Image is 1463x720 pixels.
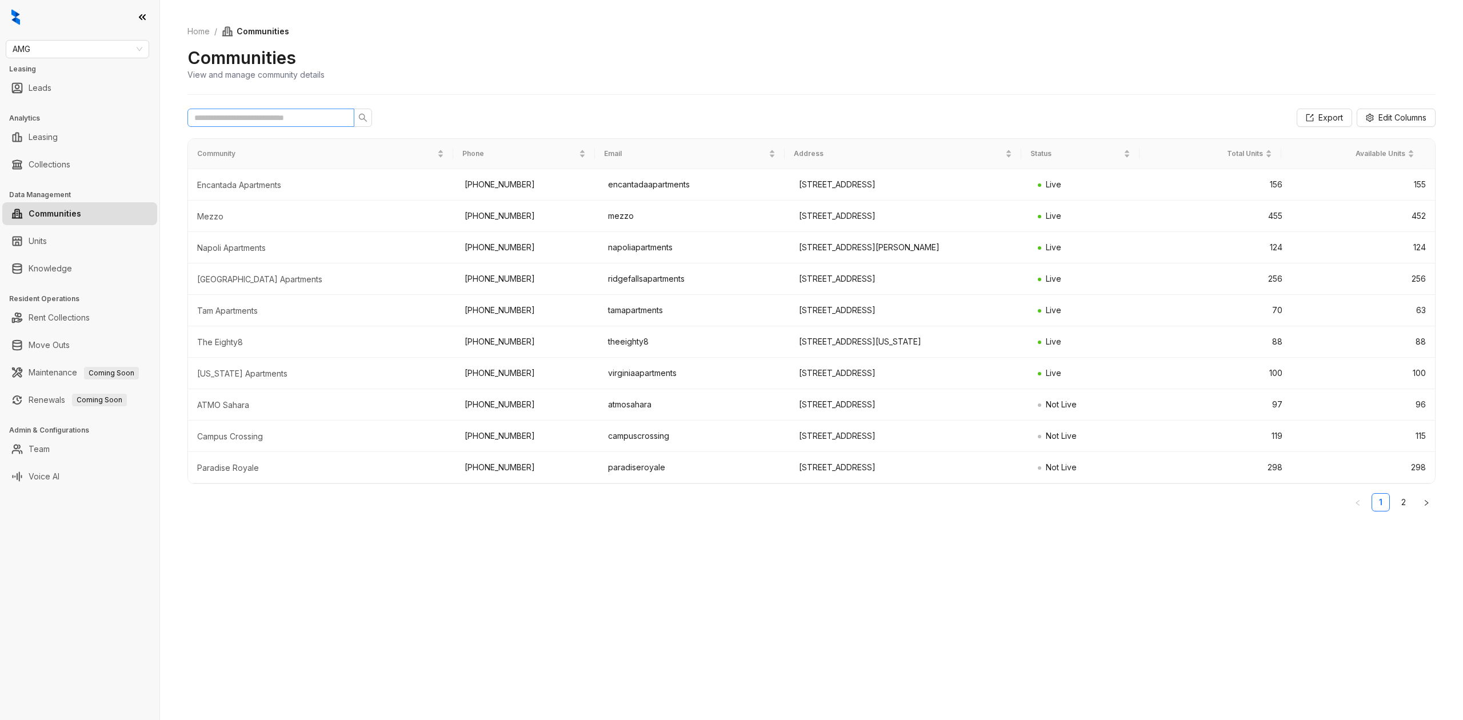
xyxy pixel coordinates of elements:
a: 2 [1395,494,1412,511]
span: Live [1046,211,1061,221]
td: theeighty8 [599,326,790,358]
div: Paradise Royale [197,462,446,474]
div: Mezzo [197,211,446,222]
li: Units [2,230,157,253]
td: [PHONE_NUMBER] [455,201,599,232]
span: Not Live [1046,462,1077,472]
td: 100 [1292,358,1435,389]
td: campuscrossing [599,421,790,452]
span: Available Units [1290,149,1405,159]
span: Email [604,149,766,159]
span: Live [1046,368,1061,378]
span: Export [1318,111,1343,124]
div: ATMO Sahara [197,399,446,411]
td: 119 [1148,421,1292,452]
span: Live [1046,242,1061,252]
button: right [1417,493,1436,511]
a: Leasing [29,126,58,149]
td: 88 [1292,326,1435,358]
td: [PHONE_NUMBER] [455,452,599,483]
td: 124 [1292,232,1435,263]
td: paradiseroyale [599,452,790,483]
h3: Admin & Configurations [9,425,159,435]
h3: Analytics [9,113,159,123]
li: 2 [1394,493,1413,511]
a: Voice AI [29,465,59,488]
span: search [358,113,367,122]
td: 452 [1292,201,1435,232]
td: [PHONE_NUMBER] [455,263,599,295]
li: 1 [1372,493,1390,511]
span: Address [794,149,1003,159]
td: 455 [1148,201,1292,232]
a: 1 [1372,494,1389,511]
span: AMG [13,41,142,58]
h3: Data Management [9,190,159,200]
td: 124 [1148,232,1292,263]
td: 256 [1148,263,1292,295]
li: Previous Page [1349,493,1367,511]
td: 298 [1148,452,1292,483]
a: Rent Collections [29,306,90,329]
span: Not Live [1046,399,1077,409]
li: Leads [2,77,157,99]
div: Encantada Apartments [197,179,446,191]
td: [STREET_ADDRESS] [790,389,1029,421]
td: [PHONE_NUMBER] [455,358,599,389]
span: Edit Columns [1378,111,1426,124]
button: Export [1297,109,1352,127]
td: 156 [1148,169,1292,201]
li: Voice AI [2,465,157,488]
li: Collections [2,153,157,176]
span: Live [1046,179,1061,189]
td: 256 [1292,263,1435,295]
span: Phone [462,149,577,159]
td: [STREET_ADDRESS][US_STATE] [790,326,1029,358]
td: [STREET_ADDRESS] [790,358,1029,389]
li: Knowledge [2,257,157,280]
td: 100 [1148,358,1292,389]
td: 70 [1148,295,1292,326]
div: Ridge Falls Apartments [197,274,446,285]
span: Total Units [1149,149,1263,159]
li: Next Page [1417,493,1436,511]
li: Communities [2,202,157,225]
th: Total Units [1140,139,1281,169]
td: [PHONE_NUMBER] [455,232,599,263]
span: right [1423,499,1430,506]
span: Coming Soon [72,394,127,406]
td: 63 [1292,295,1435,326]
img: logo [11,9,20,25]
td: ridgefallsapartments [599,263,790,295]
button: Edit Columns [1357,109,1436,127]
td: [PHONE_NUMBER] [455,326,599,358]
td: 97 [1148,389,1292,421]
div: Virginia Apartments [197,368,446,379]
td: [STREET_ADDRESS] [790,421,1029,452]
th: Address [785,139,1021,169]
th: Available Units [1281,139,1424,169]
li: Leasing [2,126,157,149]
a: Home [185,25,212,38]
td: [STREET_ADDRESS] [790,295,1029,326]
h2: Communities [187,47,296,69]
div: Napoli Apartments [197,242,446,254]
span: left [1354,499,1361,506]
a: Units [29,230,47,253]
td: [STREET_ADDRESS] [790,169,1029,201]
div: View and manage community details [187,69,325,81]
span: Live [1046,337,1061,346]
a: Team [29,438,50,461]
span: Community [197,149,435,159]
td: [STREET_ADDRESS] [790,263,1029,295]
td: [PHONE_NUMBER] [455,389,599,421]
td: [STREET_ADDRESS] [790,452,1029,483]
li: Team [2,438,157,461]
td: 115 [1292,421,1435,452]
th: Phone [453,139,595,169]
td: mezzo [599,201,790,232]
div: Tam Apartments [197,305,446,317]
th: Status [1021,139,1140,169]
a: Leads [29,77,51,99]
li: Renewals [2,389,157,411]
